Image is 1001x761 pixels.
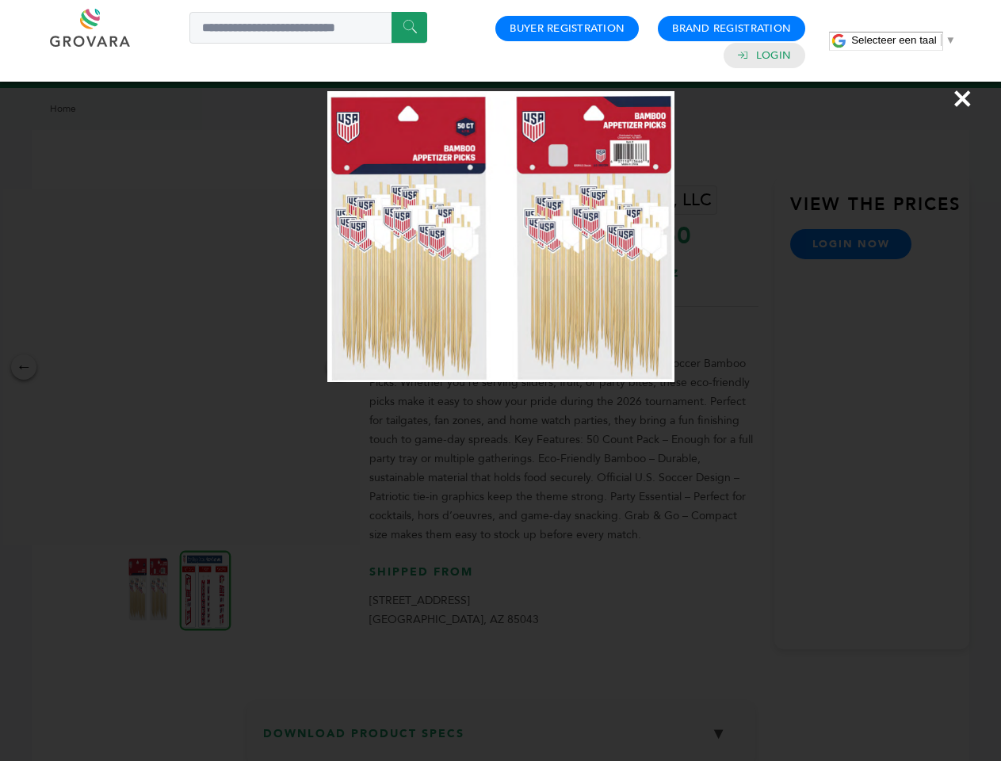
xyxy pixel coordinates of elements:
[672,21,791,36] a: Brand Registration
[851,34,936,46] span: Selecteer een taal
[941,34,942,46] span: ​
[510,21,625,36] a: Buyer Registration
[952,76,973,120] span: ×
[327,91,674,382] img: Image Preview
[756,48,791,63] a: Login
[851,34,956,46] a: Selecteer een taal​
[189,12,427,44] input: Search a product or brand...
[946,34,956,46] span: ▼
